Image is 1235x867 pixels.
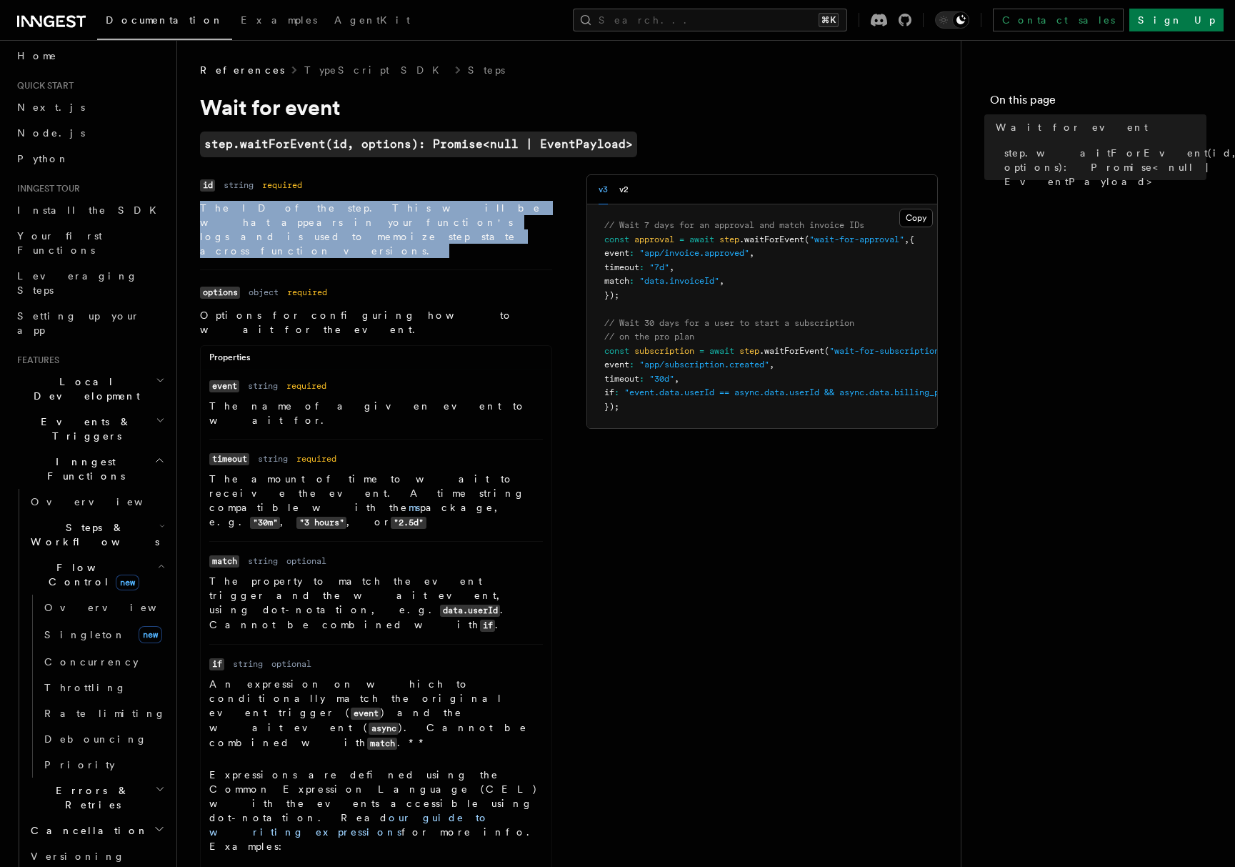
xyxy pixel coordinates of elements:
span: // Wait 30 days for a user to start a subscription [604,318,854,328]
p: The name of a given event to wait for. [209,399,543,427]
code: "3 hours" [296,517,346,529]
code: match [209,555,239,568]
a: Examples [232,4,326,39]
div: Flow Controlnew [25,595,168,778]
a: Singletonnew [39,620,168,649]
span: Inngest tour [11,183,80,194]
a: TypeScript SDK [304,63,448,77]
code: id [200,179,215,192]
span: "app/invoice.approved" [639,248,749,258]
span: Your first Functions [17,230,102,256]
a: Throttling [39,675,168,700]
code: if [480,620,495,632]
span: ( [824,346,829,356]
a: Overview [25,489,168,515]
span: Overview [31,496,178,507]
dd: optional [271,658,311,670]
span: "event.data.userId == async.data.userId && async.data.billing_plan == 'pro'" [624,387,1004,397]
span: Next.js [17,101,85,113]
span: : [629,360,634,370]
button: Events & Triggers [11,409,168,449]
a: Leveraging Steps [11,263,168,303]
span: Local Development [11,375,156,403]
span: step [739,346,759,356]
span: "7d" [649,262,669,272]
a: AgentKit [326,4,419,39]
a: Node.js [11,120,168,146]
p: An expression on which to conditionally match the original event trigger ( ) and the wait event (... [209,677,543,750]
a: Overview [39,595,168,620]
span: .waitForEvent [759,346,824,356]
button: Flow Controlnew [25,555,168,595]
p: The amount of time to wait to receive the event. A time string compatible with the package, e.g. ... [209,472,543,530]
a: Contact sales [993,9,1124,31]
code: if [209,658,224,670]
span: // on the pro plan [604,332,694,342]
span: Documentation [106,14,224,26]
span: : [639,374,644,384]
span: const [604,234,629,244]
span: Python [17,153,69,164]
span: Examples [241,14,317,26]
span: , [904,234,909,244]
div: Properties [201,352,551,370]
span: Throttling [44,682,126,693]
h4: On this page [990,91,1206,114]
span: Concurrency [44,656,139,668]
button: v2 [619,175,629,204]
dd: string [258,453,288,465]
button: Local Development [11,369,168,409]
span: Node.js [17,127,85,139]
dd: required [296,453,336,465]
span: , [769,360,774,370]
code: "2.5d" [391,517,426,529]
span: Versioning [31,851,125,862]
a: Install the SDK [11,197,168,223]
code: data.userId [440,605,500,617]
a: Concurrency [39,649,168,675]
button: Search...⌘K [573,9,847,31]
a: Your first Functions [11,223,168,263]
dd: string [248,555,278,567]
code: async [369,723,399,735]
dd: string [248,380,278,392]
a: Wait for event [990,114,1206,140]
dd: required [286,380,326,392]
span: Rate limiting [44,708,166,719]
a: Home [11,43,168,69]
span: if [604,387,614,397]
span: }); [604,290,619,300]
span: Overview [44,602,191,613]
button: v3 [599,175,608,204]
span: // Wait 7 days for an approval and match invoice IDs [604,220,864,230]
span: .waitForEvent [739,234,804,244]
span: : [629,248,634,258]
span: await [709,346,734,356]
code: timeout [209,453,249,465]
span: match [604,276,629,286]
code: match [367,738,397,750]
a: Next.js [11,94,168,120]
span: Setting up your app [17,310,140,336]
span: Inngest Functions [11,455,154,483]
a: step.waitForEvent(id, options): Promise<null | EventPayload> [200,132,637,157]
dd: required [287,287,327,298]
span: Leveraging Steps [17,270,138,296]
button: Copy [899,209,933,227]
span: event [604,248,629,258]
span: }); [604,402,619,412]
span: new [116,575,139,590]
a: Rate limiting [39,700,168,726]
a: Priority [39,752,168,778]
span: AgentKit [334,14,410,26]
code: event [351,708,381,720]
a: Documentation [97,4,232,40]
p: Options for configuring how to wait for the event. [200,308,552,337]
span: Install the SDK [17,204,165,216]
p: Expressions are defined using the Common Expression Language (CEL) with the events accessible usi... [209,768,543,853]
button: Inngest Functions [11,449,168,489]
a: Python [11,146,168,172]
dd: optional [286,555,326,567]
span: References [200,63,284,77]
